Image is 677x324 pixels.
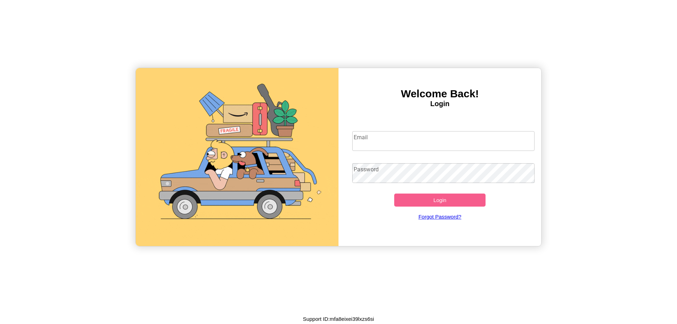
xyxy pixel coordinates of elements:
[303,314,374,324] p: Support ID: mfa8eixei39lxzs6si
[338,88,541,100] h3: Welcome Back!
[394,194,486,207] button: Login
[136,68,338,246] img: gif
[338,100,541,108] h4: Login
[349,207,531,227] a: Forgot Password?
